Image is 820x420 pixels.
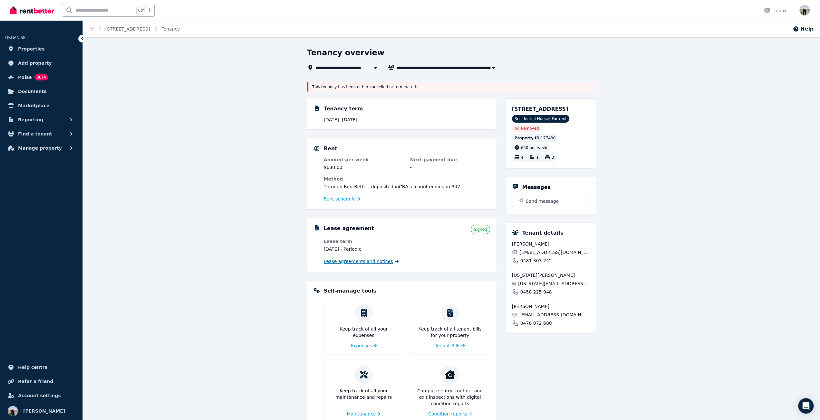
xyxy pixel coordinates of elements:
a: Documents [5,85,77,98]
span: Tenant Bills [435,342,461,349]
h5: Self-manage tools [324,287,376,295]
p: [DATE] - [DATE] [324,117,490,123]
a: Help centre [5,361,77,374]
span: 3 [552,155,554,160]
div: This tenancy has been either cancelled or terminated. [307,82,596,92]
h5: Rent [324,145,337,153]
span: Condition reports [428,411,467,417]
span: 0481 303 242 [520,257,552,264]
span: Properties [18,45,45,53]
span: 630 per week [521,145,547,150]
h1: Tenancy overview [307,48,385,58]
a: Lease agreements and notices [324,258,399,265]
img: Condition reports [445,369,455,380]
span: Refer a friend [18,378,53,385]
img: Daniel Mare [799,5,810,15]
dd: $630.00 [324,164,404,171]
dt: Next payment due [410,156,490,163]
span: Ad: Removed [515,126,539,131]
a: Tenant Bills [435,342,465,349]
span: Signed [474,227,487,232]
span: Residential House | For rent [512,115,569,123]
h5: Lease agreement [324,225,374,232]
a: Account settings [5,389,77,402]
span: Manage property [18,144,62,152]
dt: Lease term [324,238,404,245]
p: Complete entry, routine, and exit inspections with digital condition reports [415,387,485,407]
a: Refer a friend [5,375,77,388]
dd: [DATE] - Periodic [324,246,404,252]
button: Help [793,25,814,33]
span: BETA [34,74,48,80]
img: Rental Payments [314,146,320,151]
span: Lease agreements and notices [324,258,393,265]
a: PulseBETA [5,71,77,84]
button: Send message [512,195,589,207]
dt: Method [324,176,490,182]
span: Help centre [18,363,48,371]
span: [PERSON_NAME] [512,241,589,247]
span: Documents [18,88,47,95]
span: Ctrl [136,6,146,14]
span: [EMAIL_ADDRESS][DOMAIN_NAME] [519,312,589,318]
span: k [149,8,151,13]
span: Tenancy [161,26,180,32]
span: 0478 072 680 [520,320,552,326]
span: ORGANISE [5,35,25,40]
span: [PERSON_NAME] [23,407,65,415]
span: 1 [536,155,539,160]
span: Expenses [351,342,372,349]
h5: Messages [522,183,551,191]
div: : 177430 [512,134,558,142]
span: [US_STATE][EMAIL_ADDRESS][DOMAIN_NAME] [518,280,589,287]
span: Add property [18,59,52,67]
div: Inbox [764,7,786,14]
span: Find a tenant [18,130,52,138]
dt: Amount per week [324,156,404,163]
button: Manage property [5,142,77,154]
span: Through RentBetter , deposited in CBA account ending in 347 . [324,184,462,189]
h5: Tenant details [522,229,564,237]
p: Keep track of all tenant bills for your property [415,326,485,339]
span: [EMAIL_ADDRESS][DOMAIN_NAME] [519,249,589,256]
div: Open Intercom Messenger [798,398,814,414]
span: Send message [526,198,559,204]
h5: Tenancy term [324,105,363,113]
span: Rent schedule [324,196,356,202]
p: Keep track of all your expenses [329,326,399,339]
a: Maintenance [347,411,380,417]
img: Daniel Mare [8,406,18,416]
span: [US_STATE][PERSON_NAME] [512,272,589,278]
span: Account settings [18,392,61,399]
span: Marketplace [18,102,49,109]
span: [STREET_ADDRESS] [512,106,568,112]
span: Property ID [515,135,540,141]
a: Marketplace [5,99,77,112]
a: Rent schedule [324,196,361,202]
nav: Breadcrumb [82,21,188,37]
span: Pulse [18,73,32,81]
p: Keep track of all your maintenance and repairs [329,387,399,400]
span: 4 [521,155,524,160]
a: Add property [5,57,77,70]
span: [PERSON_NAME] [512,303,589,310]
button: Find a tenant [5,127,77,140]
span: Reporting [18,116,43,124]
button: Reporting [5,113,77,126]
a: Condition reports [428,411,472,417]
dd: - [410,164,490,171]
span: Maintenance [347,411,376,417]
a: Expenses [351,342,377,349]
span: 0458 225 948 [520,289,552,295]
a: Properties [5,42,77,55]
img: RentBetter [10,5,54,15]
a: [STREET_ADDRESS] [105,26,150,32]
